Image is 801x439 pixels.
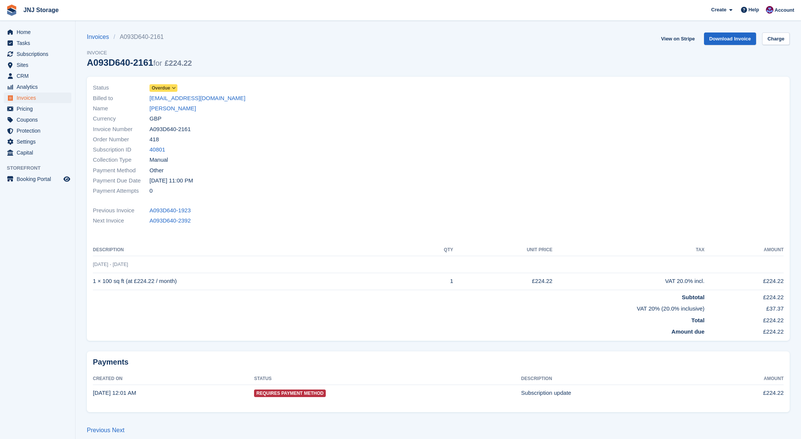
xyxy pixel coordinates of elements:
[149,166,164,175] span: Other
[704,273,784,290] td: £224.22
[149,94,245,103] a: [EMAIL_ADDRESS][DOMAIN_NAME]
[93,357,784,367] h2: Payments
[165,59,192,67] span: £224.22
[17,93,62,103] span: Invoices
[17,147,62,158] span: Capital
[149,125,191,134] span: A093D640-2161
[93,244,417,256] th: Description
[704,244,784,256] th: Amount
[4,82,71,92] a: menu
[4,136,71,147] a: menu
[749,6,759,14] span: Help
[149,156,168,164] span: Manual
[93,176,149,185] span: Payment Due Date
[93,216,149,225] span: Next Invoice
[17,27,62,37] span: Home
[4,49,71,59] a: menu
[762,32,790,45] a: Charge
[707,385,784,401] td: £224.22
[4,104,71,114] a: menu
[17,82,62,92] span: Analytics
[658,32,698,45] a: View on Stripe
[152,85,170,91] span: Overdue
[93,261,128,267] span: [DATE] - [DATE]
[4,114,71,125] a: menu
[93,187,149,195] span: Payment Attempts
[87,32,192,42] nav: breadcrumbs
[87,57,192,68] div: A093D640-2161
[149,135,159,144] span: 418
[149,216,191,225] a: A093D640-2392
[417,244,453,256] th: QTY
[17,104,62,114] span: Pricing
[4,27,71,37] a: menu
[17,125,62,136] span: Protection
[4,174,71,184] a: menu
[149,114,162,123] span: GBP
[707,373,784,385] th: Amount
[4,93,71,103] a: menu
[149,206,191,215] a: A093D640-1923
[93,273,417,290] td: 1 × 100 sq ft (at £224.22 / month)
[149,176,193,185] time: 2025-02-25 23:00:00 UTC
[20,4,62,16] a: JNJ Storage
[704,290,784,301] td: £224.22
[4,71,71,81] a: menu
[93,135,149,144] span: Order Number
[93,104,149,113] span: Name
[93,301,704,313] td: VAT 20% (20.0% inclusive)
[17,136,62,147] span: Settings
[682,294,704,300] strong: Subtotal
[453,273,553,290] td: £224.22
[4,38,71,48] a: menu
[93,114,149,123] span: Currency
[93,145,149,154] span: Subscription ID
[453,244,553,256] th: Unit Price
[704,32,756,45] a: Download Invoice
[254,373,521,385] th: Status
[149,83,177,92] a: Overdue
[149,145,165,154] a: 40801
[711,6,726,14] span: Create
[112,427,125,433] a: Next
[17,49,62,59] span: Subscriptions
[521,373,708,385] th: Description
[4,125,71,136] a: menu
[704,313,784,325] td: £224.22
[93,166,149,175] span: Payment Method
[4,147,71,158] a: menu
[93,156,149,164] span: Collection Type
[93,125,149,134] span: Invoice Number
[93,373,254,385] th: Created On
[93,94,149,103] span: Billed to
[153,59,162,67] span: for
[254,390,326,397] span: Requires Payment Method
[149,187,152,195] span: 0
[93,83,149,92] span: Status
[17,60,62,70] span: Sites
[552,244,704,256] th: Tax
[6,5,17,16] img: stora-icon-8386f47178a22dfd0bd8f6a31ec36ba5ce8667c1dd55bd0f319d3a0aa187defe.svg
[4,60,71,70] a: menu
[149,104,196,113] a: [PERSON_NAME]
[17,174,62,184] span: Booking Portal
[672,328,705,335] strong: Amount due
[7,164,75,172] span: Storefront
[87,32,114,42] a: Invoices
[704,301,784,313] td: £37.37
[17,38,62,48] span: Tasks
[552,277,704,286] div: VAT 20.0% incl.
[521,385,708,401] td: Subscription update
[17,71,62,81] span: CRM
[704,325,784,336] td: £224.22
[93,206,149,215] span: Previous Invoice
[87,427,110,433] a: Previous
[766,6,773,14] img: Jonathan Scrase
[417,273,453,290] td: 1
[62,175,71,184] a: Preview store
[775,6,794,14] span: Account
[692,317,705,323] strong: Total
[93,390,136,396] time: 2025-02-25 00:01:38 UTC
[87,49,192,57] span: Invoice
[17,114,62,125] span: Coupons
